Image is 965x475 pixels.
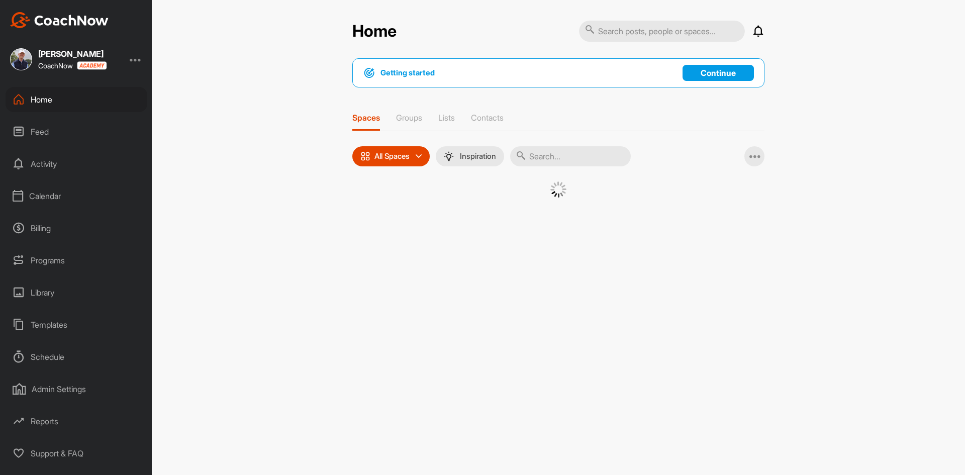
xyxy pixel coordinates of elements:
img: square_c38149ace2d67fed064ce2ecdac316ab.jpg [10,48,32,70]
div: Feed [6,119,147,144]
div: Activity [6,151,147,176]
div: Schedule [6,344,147,369]
input: Search posts, people or spaces... [579,21,745,42]
div: Library [6,280,147,305]
div: Reports [6,409,147,434]
p: Lists [438,113,455,123]
div: Admin Settings [6,376,147,402]
input: Search... [510,146,631,166]
p: Groups [396,113,422,123]
p: Spaces [352,113,380,123]
div: Programs [6,248,147,273]
img: G6gVgL6ErOh57ABN0eRmCEwV0I4iEi4d8EwaPGI0tHgoAbU4EAHFLEQAh+QQFCgALACwIAA4AGAASAAAEbHDJSesaOCdk+8xg... [550,181,566,198]
img: icon [360,151,370,161]
div: Calendar [6,183,147,209]
h1: Getting started [380,67,435,78]
div: Support & FAQ [6,441,147,466]
h2: Home [352,22,397,41]
a: Continue [683,65,754,81]
div: [PERSON_NAME] [38,50,107,58]
p: All Spaces [374,152,410,160]
img: CoachNow [10,12,109,28]
img: menuIcon [444,151,454,161]
div: Billing [6,216,147,241]
div: Home [6,87,147,112]
img: bullseye [363,67,375,79]
div: Templates [6,312,147,337]
p: Contacts [471,113,504,123]
p: Inspiration [460,152,496,160]
div: CoachNow [38,61,107,70]
img: CoachNow acadmey [77,61,107,70]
